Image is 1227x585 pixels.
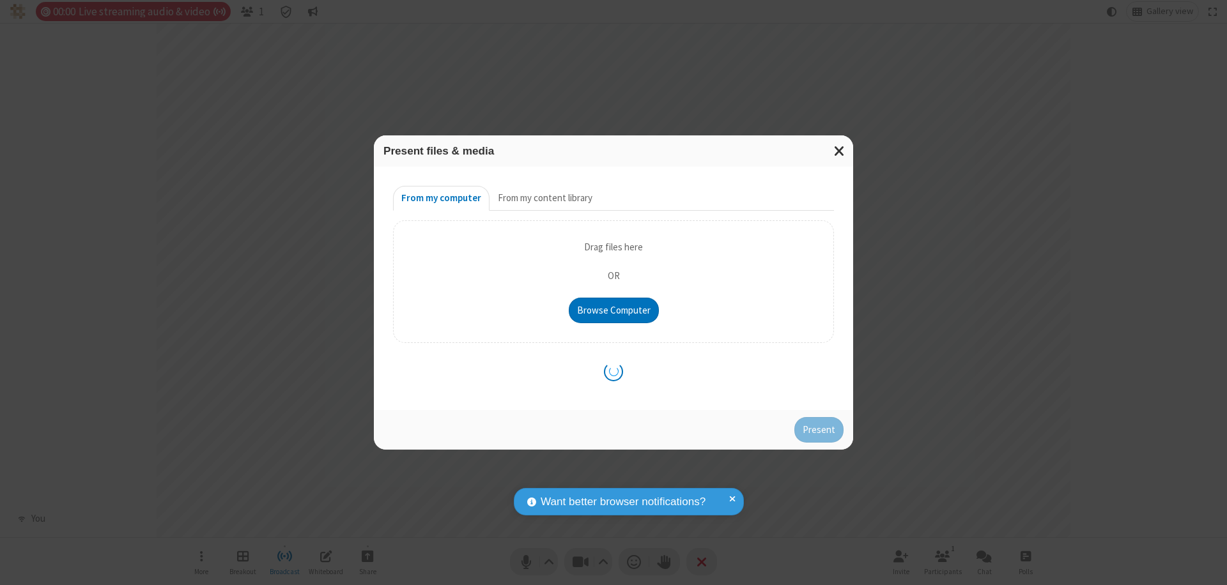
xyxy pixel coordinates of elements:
[393,220,834,343] div: Upload Background
[569,298,659,323] button: Browse Computer
[541,494,706,510] span: Want better browser notifications?
[383,145,844,157] h3: Present files & media
[794,417,844,443] button: Present
[490,186,601,211] button: From my content library
[826,135,853,167] button: Close modal
[393,186,490,211] button: From my computer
